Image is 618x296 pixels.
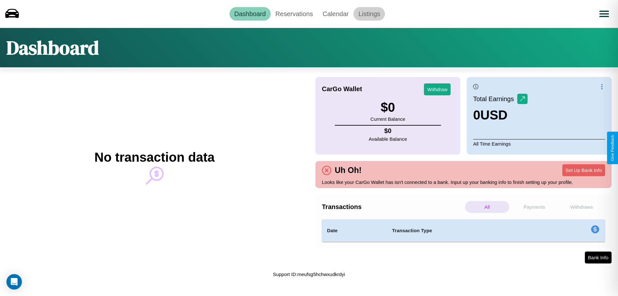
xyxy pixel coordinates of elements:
button: Bank Info [585,252,612,263]
h4: CarGo Wallet [322,85,362,93]
div: Give Feedback [610,135,615,161]
h3: $ 0 [370,100,405,115]
p: Payments [512,201,557,213]
div: Open Intercom Messenger [6,274,22,290]
button: Withdraw [424,83,451,95]
button: Set Up Bank Info [562,164,605,176]
p: Available Balance [369,135,407,143]
h4: Transaction Type [392,227,538,234]
p: Looks like your CarGo Wallet has isn't connected to a bank. Input up your banking info to finish ... [322,178,605,186]
table: simple table [322,219,605,242]
p: Current Balance [370,115,405,123]
a: Listings [353,7,385,21]
h3: 0 USD [473,108,528,122]
a: Dashboard [229,7,271,21]
h4: Uh Oh! [332,166,365,175]
p: All Time Earnings [473,139,605,148]
p: Withdraws [559,201,604,213]
button: Open menu [595,5,613,23]
a: Reservations [271,7,318,21]
h4: Date [327,227,382,234]
a: Calendar [318,7,353,21]
h1: Dashboard [6,34,99,61]
p: Total Earnings [473,93,517,105]
h4: $ 0 [369,127,407,135]
p: All [465,201,509,213]
h4: Transactions [322,203,464,211]
h2: No transaction data [94,150,214,165]
p: Support ID: meufsg5hchwxudkrdyi [273,270,345,279]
